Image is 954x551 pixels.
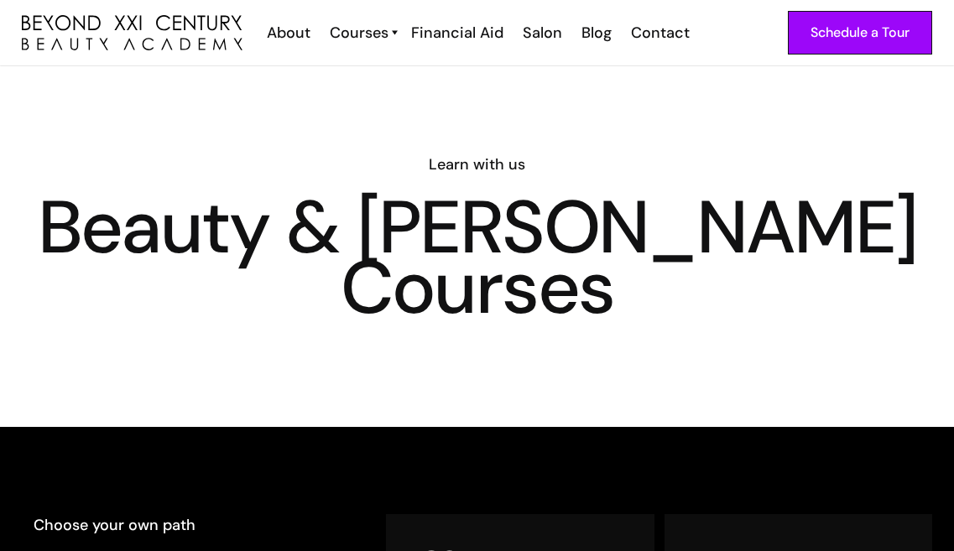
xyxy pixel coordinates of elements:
[34,514,361,536] h6: Choose your own path
[512,22,571,44] a: Salon
[411,22,503,44] div: Financial Aid
[330,22,392,44] a: Courses
[523,22,562,44] div: Salon
[811,22,910,44] div: Schedule a Tour
[22,15,242,49] img: beyond 21st century beauty academy logo
[267,22,310,44] div: About
[788,11,932,55] a: Schedule a Tour
[22,153,932,175] h6: Learn with us
[330,22,388,44] div: Courses
[631,22,690,44] div: Contact
[620,22,698,44] a: Contact
[256,22,319,44] a: About
[22,197,932,318] h1: Beauty & [PERSON_NAME] Courses
[400,22,512,44] a: Financial Aid
[22,15,242,49] a: home
[581,22,612,44] div: Blog
[571,22,620,44] a: Blog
